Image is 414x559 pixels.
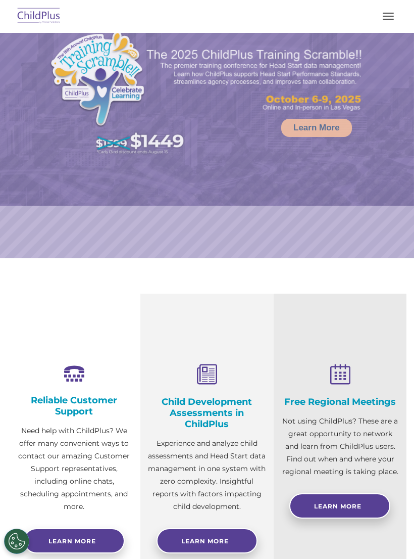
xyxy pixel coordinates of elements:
[24,528,125,553] a: Learn more
[148,396,266,430] h4: Child Development Assessments in ChildPlus
[314,502,361,510] span: Learn More
[157,528,257,553] a: Learn More
[48,537,96,545] span: Learn more
[148,437,266,513] p: Experience and analyze child assessments and Head Start data management in one system with zero c...
[4,529,29,554] button: Cookies Settings
[289,493,390,519] a: Learn More
[281,396,399,407] h4: Free Regional Meetings
[15,5,63,28] img: ChildPlus by Procare Solutions
[281,119,352,137] a: Learn More
[15,395,133,417] h4: Reliable Customer Support
[15,425,133,513] p: Need help with ChildPlus? We offer many convenient ways to contact our amazing Customer Support r...
[181,537,229,545] span: Learn More
[281,415,399,478] p: Not using ChildPlus? These are a great opportunity to network and learn from ChildPlus users. Fin...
